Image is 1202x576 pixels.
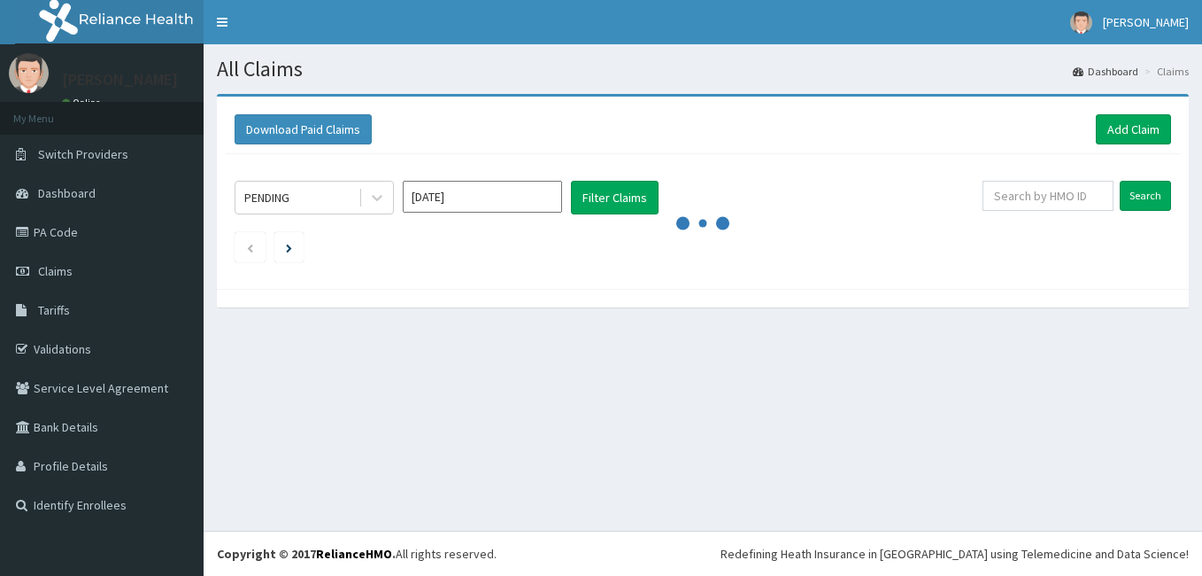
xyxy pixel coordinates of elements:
strong: Copyright © 2017 . [217,546,396,562]
span: Switch Providers [38,146,128,162]
li: Claims [1140,64,1189,79]
div: Redefining Heath Insurance in [GEOGRAPHIC_DATA] using Telemedicine and Data Science! [720,545,1189,563]
img: User Image [1070,12,1092,34]
a: Online [62,97,104,109]
button: Download Paid Claims [235,114,372,144]
h1: All Claims [217,58,1189,81]
a: Add Claim [1096,114,1171,144]
a: Previous page [246,239,254,255]
span: Dashboard [38,185,96,201]
input: Search [1120,181,1171,211]
a: Dashboard [1073,64,1138,79]
a: RelianceHMO [316,546,392,562]
footer: All rights reserved. [204,531,1202,576]
img: User Image [9,53,49,93]
span: [PERSON_NAME] [1103,14,1189,30]
p: [PERSON_NAME] [62,72,178,88]
span: Claims [38,263,73,279]
span: Tariffs [38,302,70,318]
button: Filter Claims [571,181,659,214]
svg: audio-loading [676,197,729,250]
div: PENDING [244,189,289,206]
input: Select Month and Year [403,181,562,213]
a: Next page [286,239,292,255]
input: Search by HMO ID [982,181,1113,211]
